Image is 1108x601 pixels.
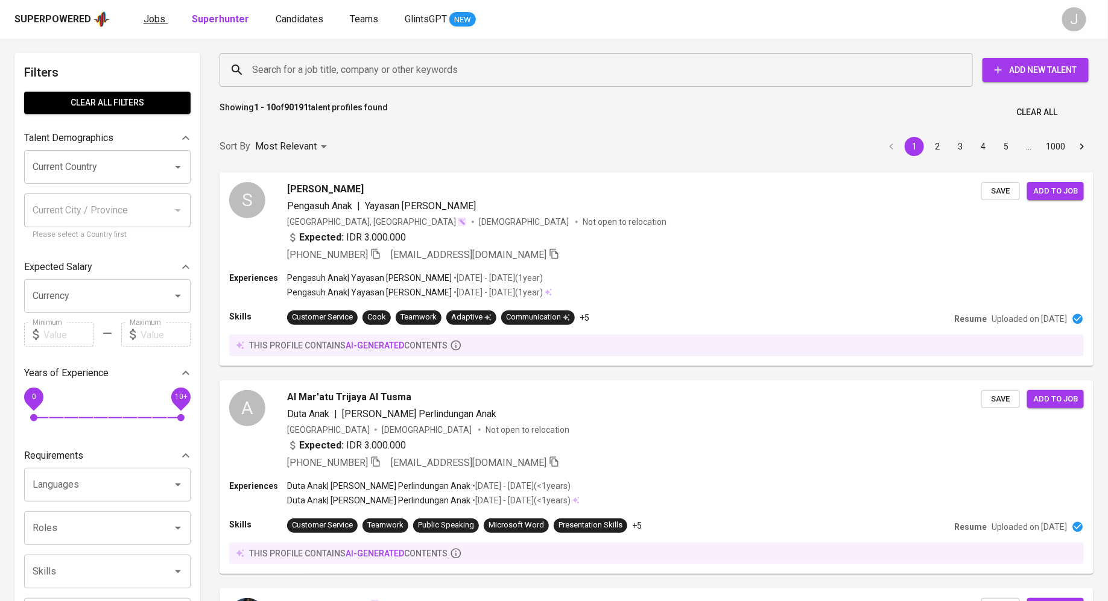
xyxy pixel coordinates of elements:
[334,407,337,421] span: |
[357,199,360,213] span: |
[287,408,329,420] span: Duta Anak
[220,380,1094,574] a: AAl Mar'atu Trijaya Al TusmaDuta Anak|[PERSON_NAME] Perlindungan Anak[GEOGRAPHIC_DATA][DEMOGRAPHI...
[169,563,186,580] button: Open
[276,13,323,25] span: Candidates
[174,393,187,401] span: 10+
[580,312,589,324] p: +5
[254,102,276,112] b: 1 - 10
[880,137,1094,156] nav: pagination navigation
[287,438,406,453] div: IDR 3.000.000
[418,520,474,531] div: Public Speaking
[489,520,544,531] div: Microsoft Word
[24,92,191,114] button: Clear All filters
[24,126,191,150] div: Talent Demographics
[367,520,404,531] div: Teamwork
[486,424,569,436] p: Not open to relocation
[287,494,470,506] p: Duta Anak | [PERSON_NAME] Perlindungan Anak
[367,312,386,323] div: Cook
[33,229,182,241] p: Please select a Country first
[287,200,352,212] span: Pengasuh Anak
[632,520,642,532] p: +5
[24,131,113,145] p: Talent Demographics
[141,323,191,347] input: Value
[299,438,344,453] b: Expected:
[559,520,622,531] div: Presentation Skills
[1072,137,1092,156] button: Go to next page
[169,476,186,493] button: Open
[981,390,1020,409] button: Save
[93,10,110,28] img: app logo
[905,137,924,156] button: page 1
[249,339,448,351] p: this profile contains contents
[192,13,249,25] b: Superhunter
[583,216,666,228] p: Not open to relocation
[192,12,252,27] a: Superhunter
[292,312,353,323] div: Customer Service
[24,366,109,380] p: Years of Experience
[1062,7,1086,31] div: J
[992,313,1067,325] p: Uploaded on [DATE]
[449,14,476,26] span: NEW
[342,408,496,420] span: [PERSON_NAME] Perlindungan Anak
[144,13,165,25] span: Jobs
[1042,137,1069,156] button: Go to page 1000
[284,102,308,112] b: 90191
[1019,140,1039,153] div: …
[229,272,287,284] p: Experiences
[405,12,476,27] a: GlintsGPT NEW
[987,392,1014,406] span: Save
[287,480,470,492] p: Duta Anak | [PERSON_NAME] Perlindungan Anak
[382,424,473,436] span: [DEMOGRAPHIC_DATA]
[452,286,543,298] p: • [DATE] - [DATE] ( 1 year )
[276,12,326,27] a: Candidates
[34,95,181,110] span: Clear All filters
[1011,101,1062,124] button: Clear All
[470,494,571,506] p: • [DATE] - [DATE] ( <1 years )
[287,216,467,228] div: [GEOGRAPHIC_DATA], [GEOGRAPHIC_DATA]
[31,393,36,401] span: 0
[1033,184,1078,198] span: Add to job
[981,182,1020,201] button: Save
[992,63,1079,78] span: Add New Talent
[479,216,571,228] span: [DEMOGRAPHIC_DATA]
[299,230,344,245] b: Expected:
[229,518,287,530] p: Skills
[951,137,970,156] button: Go to page 3
[996,137,1016,156] button: Go to page 5
[405,13,447,25] span: GlintsGPT
[229,390,265,426] div: A
[24,448,83,463] p: Requirements
[346,549,404,558] span: AI-generated
[451,312,492,323] div: Adaptive
[220,172,1094,366] a: S[PERSON_NAME]Pengasuh Anak|Yayasan [PERSON_NAME][GEOGRAPHIC_DATA], [GEOGRAPHIC_DATA][DEMOGRAPHIC...
[249,547,448,559] p: this profile contains contents
[169,520,186,536] button: Open
[24,361,191,385] div: Years of Experience
[365,200,476,212] span: Yayasan [PERSON_NAME]
[287,182,364,197] span: [PERSON_NAME]
[287,272,452,284] p: Pengasuh Anak | Yayasan [PERSON_NAME]
[983,58,1089,82] button: Add New Talent
[1027,390,1084,409] button: Add to job
[229,310,287,323] p: Skills
[43,323,93,347] input: Value
[255,139,317,154] p: Most Relevant
[14,13,91,27] div: Superpowered
[229,480,287,492] p: Experiences
[292,520,353,531] div: Customer Service
[24,260,92,274] p: Expected Salary
[169,288,186,304] button: Open
[287,457,368,468] span: [PHONE_NUMBER]
[1027,182,1084,201] button: Add to job
[24,255,191,279] div: Expected Salary
[287,230,406,245] div: IDR 3.000.000
[287,424,370,436] div: [GEOGRAPHIC_DATA]
[220,139,250,154] p: Sort By
[287,249,368,260] span: [PHONE_NUMBER]
[24,444,191,468] div: Requirements
[24,63,191,82] h6: Filters
[287,286,452,298] p: Pengasuh Anak | Yayasan [PERSON_NAME]
[954,521,987,533] p: Resume
[928,137,947,156] button: Go to page 2
[346,341,404,350] span: AI-generated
